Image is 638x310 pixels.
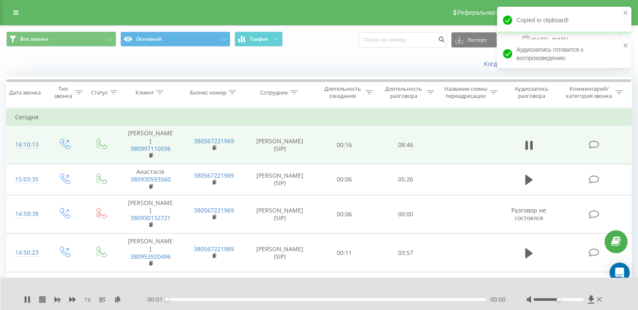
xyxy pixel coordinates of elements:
button: График [234,32,283,47]
div: Аудиозапись разговора [507,85,556,100]
td: [PERSON_NAME] [119,126,182,164]
div: Дата звонка [9,89,41,96]
div: Длительность ожидания [322,85,364,100]
td: 05:26 [375,164,436,195]
div: Accessibility label [557,298,560,301]
td: [PERSON_NAME] (SIP) [246,126,314,164]
td: 00:11 [314,234,375,272]
a: 380930132721 [130,214,171,222]
td: Сегодня [7,109,632,126]
button: Все звонки [6,32,116,47]
input: Поиск по номеру [358,32,447,47]
td: 00:16 [314,126,375,164]
td: 00:06 [314,164,375,195]
button: Основной [120,32,230,47]
a: Когда данные могут отличаться от других систем [484,60,632,68]
div: Copied to clipboard! [497,7,631,34]
span: Реферальная программа [457,9,526,16]
div: Длительность разговора [383,85,424,100]
td: [PERSON_NAME] (SIP) [246,234,314,272]
div: Название схемы переадресации [444,85,488,100]
a: 380567221969 [194,137,234,145]
td: 00:06 [314,195,375,234]
div: Accessibility label [165,298,169,301]
span: 1 x [84,295,91,304]
td: 03:57 [375,234,436,272]
span: График [250,36,268,42]
td: [PERSON_NAME] (SIP) [246,164,314,195]
div: 15:03:35 [15,171,37,188]
span: 00:00 [490,295,505,304]
div: 16:10:13 [15,137,37,153]
a: 380567221969 [194,171,234,179]
td: [PERSON_NAME] [119,195,182,234]
div: Бизнес номер [190,89,227,96]
span: - 00:01 [146,295,167,304]
td: 08:46 [375,126,436,164]
div: 14:59:38 [15,206,37,222]
div: 14:50:23 [15,244,37,261]
a: 380930593560 [130,175,171,183]
a: 380567221969 [194,206,234,214]
a: 380567221969 [194,245,234,253]
td: [PERSON_NAME] (SIP) [246,195,314,234]
span: Все звонки [20,36,48,42]
td: 00:00 [375,195,436,234]
button: Экспорт [451,32,497,47]
div: Статус [91,89,108,96]
button: close [623,42,629,50]
div: Клиент [135,89,154,96]
span: Разговор не состоялся [511,206,546,222]
td: Анастасія [119,164,182,195]
td: [PERSON_NAME] [119,234,182,272]
a: 380953920496 [130,252,171,260]
div: Open Intercom Messenger [609,263,630,283]
button: close [623,9,629,17]
div: Сотрудник [260,89,288,96]
div: Аудиозапись готовится к воспроизведению [497,39,631,68]
a: 380997110036 [130,144,171,152]
div: Тип звонка [53,85,73,100]
div: Комментарий/категория звонка [564,85,613,100]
